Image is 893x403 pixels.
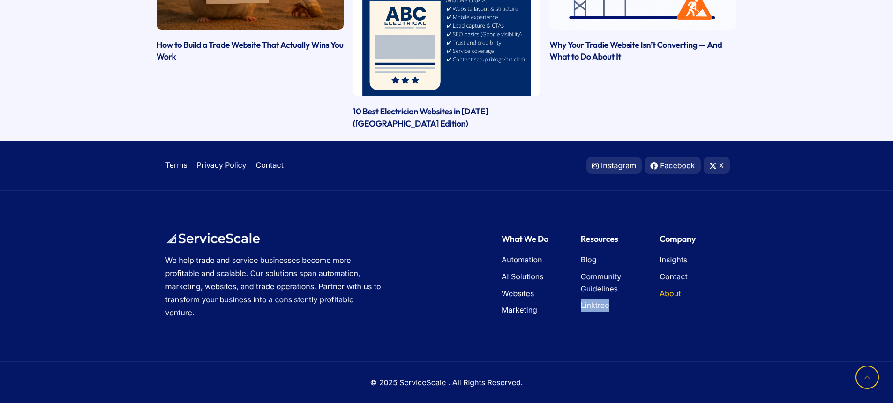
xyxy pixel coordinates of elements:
a: 10 Best Electrician Websites in [DATE] ([GEOGRAPHIC_DATA] Edition) [353,106,488,129]
h5: Resources [581,233,646,245]
a: Instagram [586,157,642,174]
a: Terms [165,159,188,172]
a: Blog [581,254,597,266]
a: Privacy Policy [197,159,247,172]
a: Websites [502,288,534,300]
a: How to Build a Trade Website That Actually Wins You Work [157,39,344,62]
a: X [704,157,730,174]
h5: Company [660,233,725,245]
p: © 2025 ServiceScale . All Rights Reserved. [161,376,733,389]
a: Community Guidelines [581,271,646,295]
p: We help trade and service businesses become more profitable and scalable. Our solutions span auto... [165,254,384,319]
a: Linktree [581,299,609,312]
h5: What We Do [502,233,567,245]
img: ServiceScale logo representing business automation for tradies [165,233,260,244]
a: Facebook [645,157,700,174]
a: Automation [502,254,542,266]
a: About [660,288,681,300]
a: Why Your Tradie Website Isn’t Converting — And What to Do About It [549,39,722,62]
a: Marketing [502,304,537,316]
a: Insights [660,254,687,266]
a: Contact [660,271,687,283]
a: Contact [255,159,283,172]
a: AI Solutions [502,271,544,283]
